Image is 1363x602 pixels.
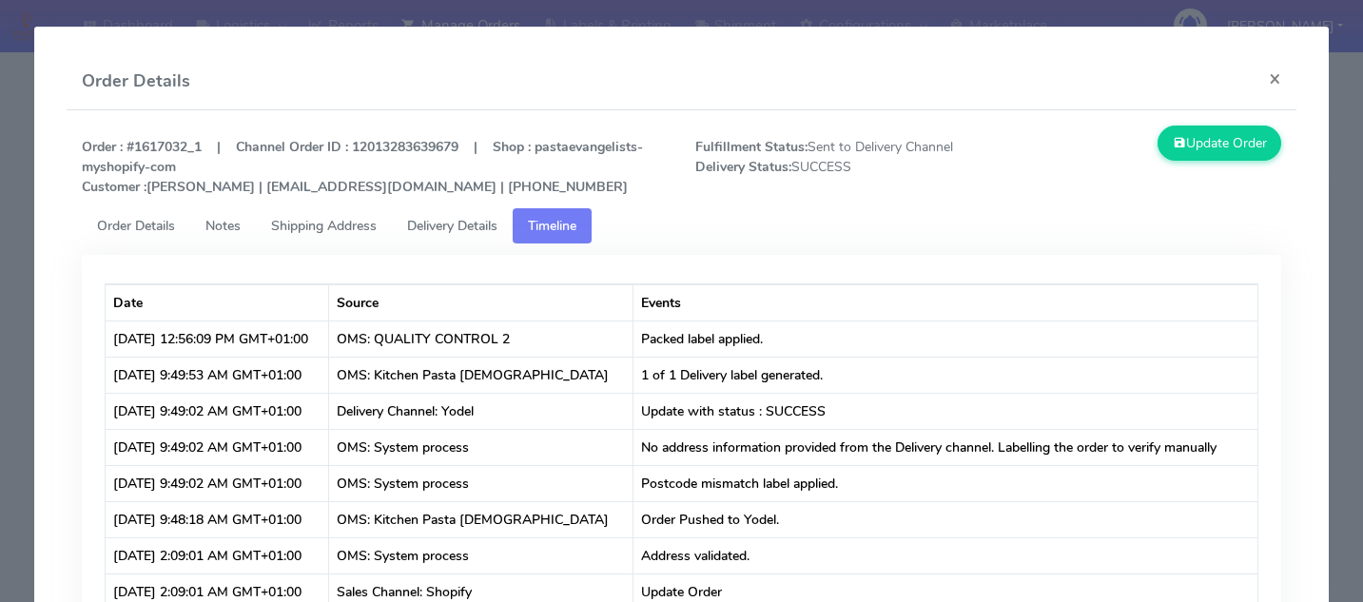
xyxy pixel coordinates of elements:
[106,284,329,320] th: Date
[106,393,329,429] td: [DATE] 9:49:02 AM GMT+01:00
[329,320,633,357] td: OMS: QUALITY CONTROL 2
[82,178,146,196] strong: Customer :
[695,138,808,156] strong: Fulfillment Status:
[633,429,1257,465] td: No address information provided from the Delivery channel. Labelling the order to verify manually
[329,501,633,537] td: OMS: Kitchen Pasta [DEMOGRAPHIC_DATA]
[205,217,241,235] span: Notes
[1254,53,1296,104] button: Close
[329,284,633,320] th: Source
[633,501,1257,537] td: Order Pushed to Yodel.
[329,465,633,501] td: OMS: System process
[633,537,1257,573] td: Address validated.
[407,217,497,235] span: Delivery Details
[97,217,175,235] span: Order Details
[329,537,633,573] td: OMS: System process
[681,137,988,197] span: Sent to Delivery Channel SUCCESS
[329,357,633,393] td: OMS: Kitchen Pasta [DEMOGRAPHIC_DATA]
[528,217,576,235] span: Timeline
[82,68,190,94] h4: Order Details
[633,357,1257,393] td: 1 of 1 Delivery label generated.
[695,158,791,176] strong: Delivery Status:
[82,208,1281,243] ul: Tabs
[633,465,1257,501] td: Postcode mismatch label applied.
[271,217,377,235] span: Shipping Address
[329,429,633,465] td: OMS: System process
[106,465,329,501] td: [DATE] 9:49:02 AM GMT+01:00
[106,537,329,573] td: [DATE] 2:09:01 AM GMT+01:00
[329,393,633,429] td: Delivery Channel: Yodel
[82,138,643,196] strong: Order : #1617032_1 | Channel Order ID : 12013283639679 | Shop : pastaevangelists-myshopify-com [P...
[106,320,329,357] td: [DATE] 12:56:09 PM GMT+01:00
[106,501,329,537] td: [DATE] 9:48:18 AM GMT+01:00
[106,429,329,465] td: [DATE] 9:49:02 AM GMT+01:00
[106,357,329,393] td: [DATE] 9:49:53 AM GMT+01:00
[633,393,1257,429] td: Update with status : SUCCESS
[633,284,1257,320] th: Events
[1158,126,1281,161] button: Update Order
[633,320,1257,357] td: Packed label applied.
